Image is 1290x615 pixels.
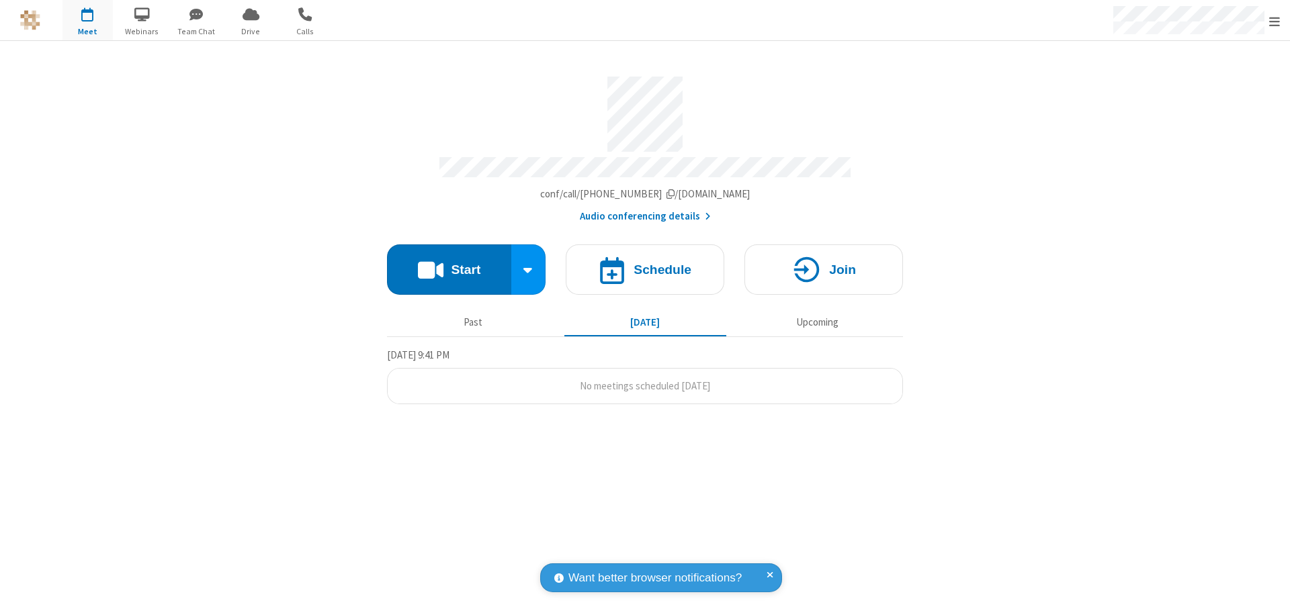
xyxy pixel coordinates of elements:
[580,379,710,392] span: No meetings scheduled [DATE]
[387,66,903,224] section: Account details
[634,263,691,276] h4: Schedule
[736,310,898,335] button: Upcoming
[226,26,276,38] span: Drive
[829,263,856,276] h4: Join
[451,263,480,276] h4: Start
[387,244,511,295] button: Start
[568,569,742,587] span: Want better browser notifications?
[580,209,711,224] button: Audio conferencing details
[387,348,449,361] span: [DATE] 9:41 PM
[744,244,903,295] button: Join
[511,244,546,295] div: Start conference options
[540,187,750,200] span: Copy my meeting room link
[392,310,554,335] button: Past
[280,26,331,38] span: Calls
[171,26,222,38] span: Team Chat
[540,187,750,202] button: Copy my meeting room linkCopy my meeting room link
[387,347,903,405] section: Today's Meetings
[564,310,726,335] button: [DATE]
[20,10,40,30] img: QA Selenium DO NOT DELETE OR CHANGE
[117,26,167,38] span: Webinars
[62,26,113,38] span: Meet
[566,244,724,295] button: Schedule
